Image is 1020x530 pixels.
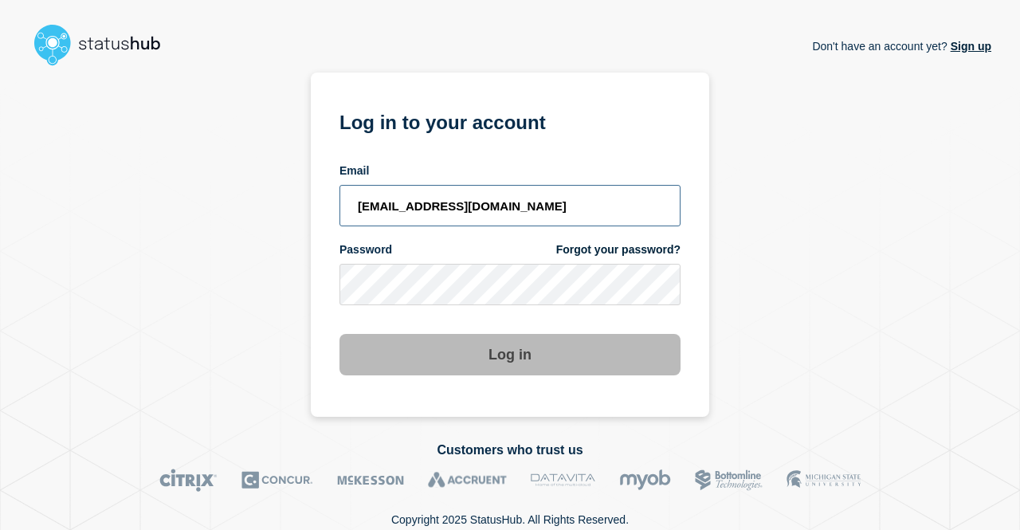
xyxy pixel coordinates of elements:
img: MSU logo [787,469,861,492]
a: Forgot your password? [556,242,681,257]
img: McKesson logo [337,469,404,492]
img: Accruent logo [428,469,507,492]
p: Copyright 2025 StatusHub. All Rights Reserved. [391,513,629,526]
img: myob logo [619,469,671,492]
a: Sign up [947,40,991,53]
img: Bottomline logo [695,469,763,492]
img: StatusHub logo [29,19,180,70]
span: Email [339,163,369,179]
button: Log in [339,334,681,375]
img: DataVita logo [531,469,595,492]
p: Don't have an account yet? [812,27,991,65]
h1: Log in to your account [339,106,681,135]
img: Citrix logo [159,469,218,492]
input: password input [339,264,681,305]
img: Concur logo [241,469,313,492]
input: email input [339,185,681,226]
span: Password [339,242,392,257]
h2: Customers who trust us [29,443,991,457]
